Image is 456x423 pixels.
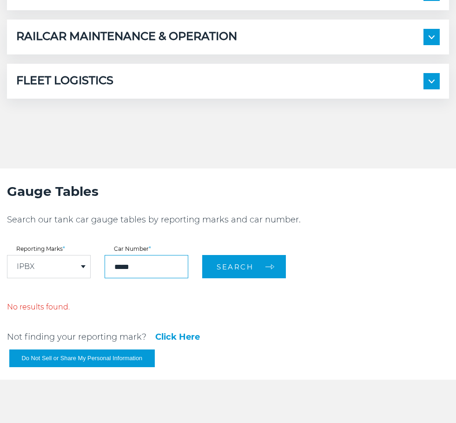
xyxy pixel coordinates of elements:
button: Search arrow arrow [202,255,286,278]
label: Reporting Marks [7,246,91,252]
h2: Gauge Tables [7,182,432,200]
a: IPBX [17,263,34,270]
button: Do Not Sell or Share My Personal Information [9,349,155,367]
img: arrow [429,80,435,83]
p: No results found. [7,302,137,313]
span: Search [217,262,253,271]
p: Not finding your reporting mark? [7,331,146,342]
h5: RAILCAR MAINTENANCE & OPERATION [16,29,237,45]
p: Search our tank car gauge tables by reporting marks and car number. [7,214,432,225]
h5: FLEET LOGISTICS [16,73,113,89]
label: Car Number [105,246,188,252]
img: arrow [429,35,435,39]
a: Click Here [155,333,200,341]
